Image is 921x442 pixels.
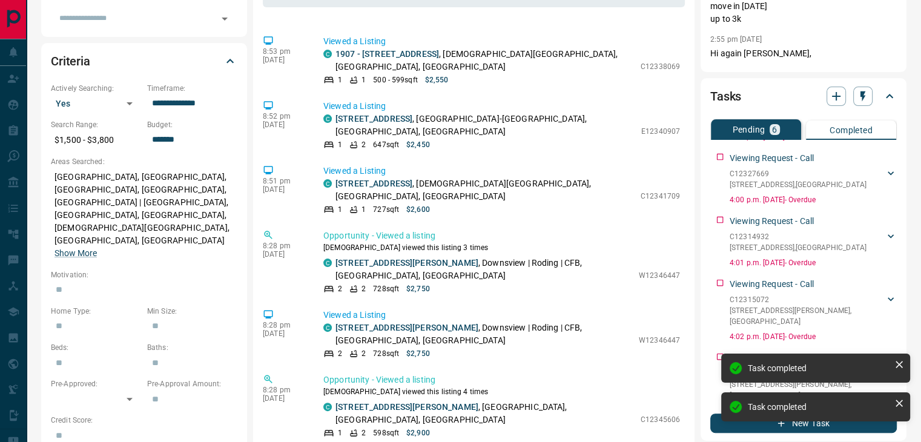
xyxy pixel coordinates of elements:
p: 8:28 pm [263,386,305,394]
div: condos.ca [323,114,332,123]
p: Pre-Approval Amount: [147,378,237,389]
p: Viewed a Listing [323,309,680,322]
div: C12314932[STREET_ADDRESS],[GEOGRAPHIC_DATA] [730,229,897,256]
a: [STREET_ADDRESS] [335,179,412,188]
p: , [DEMOGRAPHIC_DATA][GEOGRAPHIC_DATA], [GEOGRAPHIC_DATA], [GEOGRAPHIC_DATA] [335,177,635,203]
p: , Downsview | Roding | CFB, [GEOGRAPHIC_DATA], [GEOGRAPHIC_DATA] [335,257,633,282]
p: 2 [361,348,366,359]
p: Completed [830,126,873,134]
p: [STREET_ADDRESS] , [GEOGRAPHIC_DATA] [730,242,867,253]
p: Timeframe: [147,83,237,94]
p: , [GEOGRAPHIC_DATA]-[GEOGRAPHIC_DATA], [GEOGRAPHIC_DATA], [GEOGRAPHIC_DATA] [335,113,635,138]
p: W12346447 [639,335,680,346]
div: Criteria [51,47,237,76]
p: 1 [338,427,342,438]
p: Viewed a Listing [323,100,680,113]
p: 4:00 p.m. [DATE] - Overdue [730,194,897,205]
p: Viewing Request - Call [730,278,814,291]
p: $2,750 [406,283,430,294]
h2: Tasks [710,87,741,106]
p: Search Range: [51,119,141,130]
p: 1 [338,204,342,215]
p: 8:28 pm [263,321,305,329]
p: C12314932 [730,231,867,242]
p: 500 - 599 sqft [373,74,417,85]
p: 6 [772,125,777,134]
p: $2,550 [425,74,449,85]
div: condos.ca [323,50,332,58]
p: 728 sqft [373,348,399,359]
p: $2,600 [406,204,430,215]
div: Tasks [710,82,897,111]
p: [STREET_ADDRESS] , [GEOGRAPHIC_DATA] [730,179,867,190]
p: Budget: [147,119,237,130]
p: 8:28 pm [263,242,305,250]
p: 728 sqft [373,283,399,294]
p: Hi again [PERSON_NAME], Thank you for sending us the details about the condo at [STREET_ADDRESS].... [710,47,897,352]
button: Show More [54,247,97,260]
p: [DATE] [263,329,305,338]
div: condos.ca [323,259,332,267]
p: [STREET_ADDRESS][PERSON_NAME] , [GEOGRAPHIC_DATA] [730,305,885,327]
p: 1 [361,204,366,215]
a: [STREET_ADDRESS][PERSON_NAME] [335,258,478,268]
p: 4:02 p.m. [DATE] - Overdue [730,331,897,342]
p: [DEMOGRAPHIC_DATA] viewed this listing 3 times [323,242,680,253]
p: $2,900 [406,427,430,438]
p: $2,450 [406,139,430,150]
p: E12340907 [641,126,680,137]
p: 8:51 pm [263,177,305,185]
p: 727 sqft [373,204,399,215]
div: C12327669[STREET_ADDRESS],[GEOGRAPHIC_DATA] [730,166,897,193]
p: Viewing Request - Call [730,215,814,228]
p: 2 [338,348,342,359]
p: 8:53 pm [263,47,305,56]
p: C12315072 [730,294,885,305]
p: Pre-Approved: [51,378,141,389]
p: [DATE] [263,394,305,403]
p: $1,500 - $3,800 [51,130,141,150]
p: Areas Searched: [51,156,237,167]
p: [DATE] [263,120,305,129]
p: 2 [338,283,342,294]
p: Pending [732,125,765,134]
div: condos.ca [323,323,332,332]
p: Viewing Request - Call [730,152,814,165]
div: condos.ca [323,179,332,188]
p: C12327669 [730,168,867,179]
p: Viewed a Listing [323,165,680,177]
p: 2 [361,283,366,294]
p: [DATE] [263,56,305,64]
p: C12338069 [641,61,680,72]
a: [STREET_ADDRESS][PERSON_NAME] [335,402,478,412]
p: Min Size: [147,306,237,317]
button: New Task [710,414,897,433]
p: 2 [361,427,366,438]
button: Open [216,10,233,27]
p: Actively Searching: [51,83,141,94]
p: [DATE] [263,250,305,259]
p: Motivation: [51,269,237,280]
p: Opportunity - Viewed a listing [323,229,680,242]
p: 1 [338,139,342,150]
p: Credit Score: [51,415,237,426]
p: 2:55 pm [DATE] [710,35,762,44]
p: Beds: [51,342,141,353]
p: [DATE] [263,185,305,194]
p: 598 sqft [373,427,399,438]
a: [STREET_ADDRESS][PERSON_NAME] [335,323,478,332]
div: Task completed [748,402,890,412]
p: 1 [338,74,342,85]
p: 8:52 pm [263,112,305,120]
p: 1 [361,74,366,85]
p: C12341709 [641,191,680,202]
p: Baths: [147,342,237,353]
p: [DEMOGRAPHIC_DATA] viewed this listing 4 times [323,386,680,397]
p: , [DEMOGRAPHIC_DATA][GEOGRAPHIC_DATA], [GEOGRAPHIC_DATA], [GEOGRAPHIC_DATA] [335,48,635,73]
div: Task completed [748,363,890,373]
a: 1907 - [STREET_ADDRESS] [335,49,439,59]
p: , [GEOGRAPHIC_DATA], [GEOGRAPHIC_DATA], [GEOGRAPHIC_DATA] [335,401,635,426]
a: [STREET_ADDRESS] [335,114,412,124]
div: condos.ca [323,403,332,411]
p: 4:01 p.m. [DATE] - Overdue [730,257,897,268]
